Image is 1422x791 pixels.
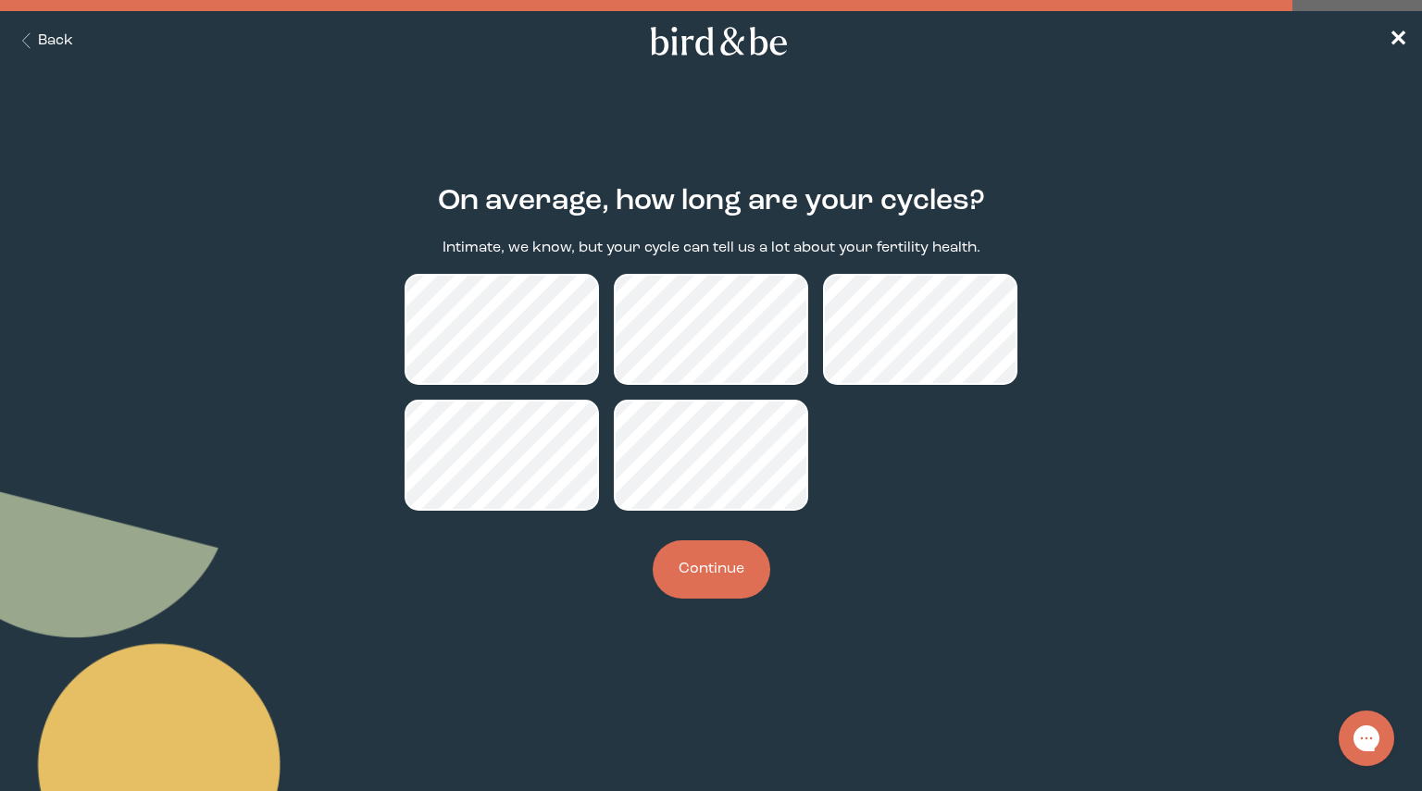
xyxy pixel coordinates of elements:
a: ✕ [1389,25,1407,57]
h2: On average, how long are your cycles? [438,180,985,223]
button: Continue [653,540,770,599]
button: Back Button [15,31,73,52]
span: ✕ [1389,30,1407,52]
p: Intimate, we know, but your cycle can tell us a lot about your fertility health. [443,238,980,259]
iframe: Gorgias live chat messenger [1329,704,1403,772]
